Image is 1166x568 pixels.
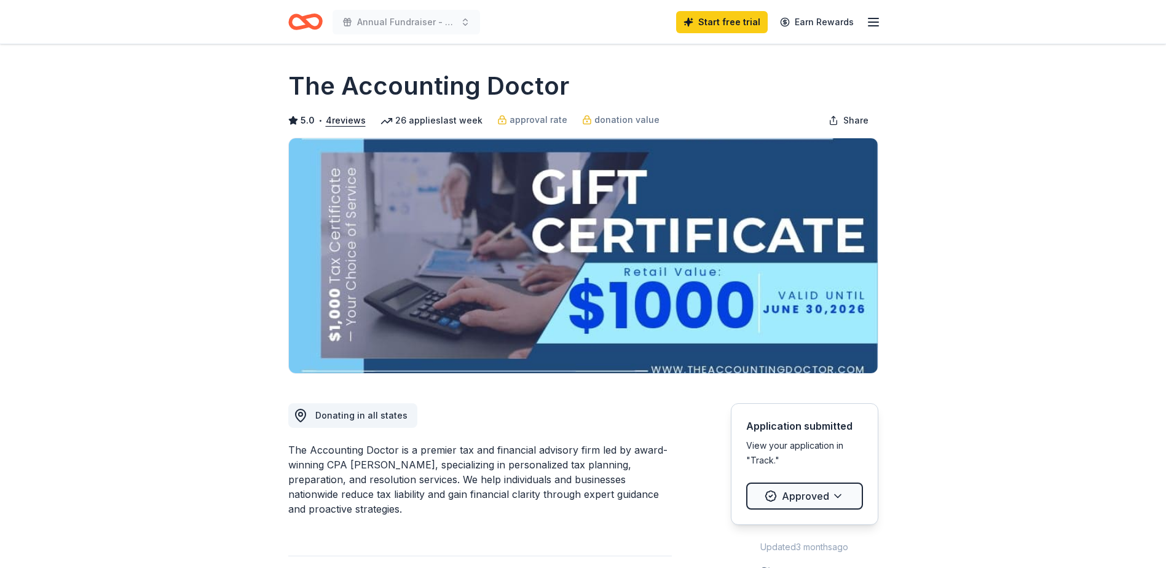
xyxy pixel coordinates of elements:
div: View your application in "Track." [746,438,863,468]
span: Approved [782,488,829,504]
img: Image for The Accounting Doctor [289,138,878,373]
button: Share [819,108,878,133]
a: Home [288,7,323,36]
div: Updated 3 months ago [731,540,878,554]
span: Donating in all states [315,410,408,420]
div: The Accounting Doctor is a premier tax and financial advisory firm led by award-winning CPA [PERS... [288,443,672,516]
span: • [318,116,322,125]
button: 4reviews [326,113,366,128]
span: approval rate [510,112,567,127]
button: Approved [746,483,863,510]
a: Start free trial [676,11,768,33]
span: donation value [594,112,660,127]
span: 5.0 [301,113,315,128]
h1: The Accounting Doctor [288,69,569,103]
a: Earn Rewards [773,11,861,33]
div: 26 applies last week [380,113,483,128]
a: donation value [582,112,660,127]
button: Annual Fundraiser - Golfing Fore Good [333,10,480,34]
a: approval rate [497,112,567,127]
div: Application submitted [746,419,863,433]
span: Share [843,113,869,128]
span: Annual Fundraiser - Golfing Fore Good [357,15,455,30]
